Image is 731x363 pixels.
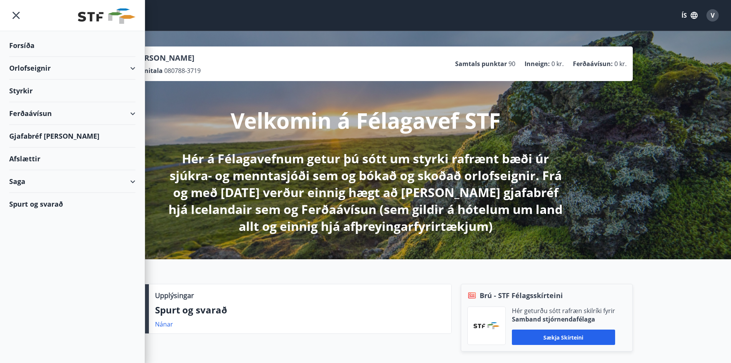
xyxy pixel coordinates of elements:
[9,170,135,193] div: Saga
[703,6,722,25] button: V
[132,66,163,75] p: Kennitala
[155,303,445,317] p: Spurt og svarað
[9,125,135,148] div: Gjafabréf [PERSON_NAME]
[573,60,613,68] p: Ferðaávísun :
[9,102,135,125] div: Ferðaávísun
[78,8,135,24] img: union_logo
[231,106,501,135] p: Velkomin á Félagavef STF
[9,148,135,170] div: Afslættir
[551,60,564,68] span: 0 kr.
[132,53,201,63] p: [PERSON_NAME]
[155,290,194,300] p: Upplýsingar
[512,315,615,323] p: Samband stjórnendafélaga
[512,307,615,315] p: Hér geturðu sótt rafræn skilríki fyrir
[9,8,23,22] button: menu
[9,34,135,57] div: Forsíða
[677,8,702,22] button: ÍS
[9,57,135,80] div: Orlofseignir
[711,11,714,20] span: V
[474,322,500,329] img: vjCaq2fThgY3EUYqSgpjEiBg6WP39ov69hlhuPVN.png
[455,60,507,68] p: Samtals punktar
[155,320,173,328] a: Nánar
[508,60,515,68] span: 90
[9,80,135,102] div: Styrkir
[480,290,563,300] span: Brú - STF Félagsskírteini
[614,60,627,68] span: 0 kr.
[512,330,615,345] button: Sækja skírteini
[164,66,201,75] span: 080788-3719
[9,193,135,215] div: Spurt og svarað
[163,150,568,235] p: Hér á Félagavefnum getur þú sótt um styrki rafrænt bæði úr sjúkra- og menntasjóði sem og bókað og...
[525,60,550,68] p: Inneign :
